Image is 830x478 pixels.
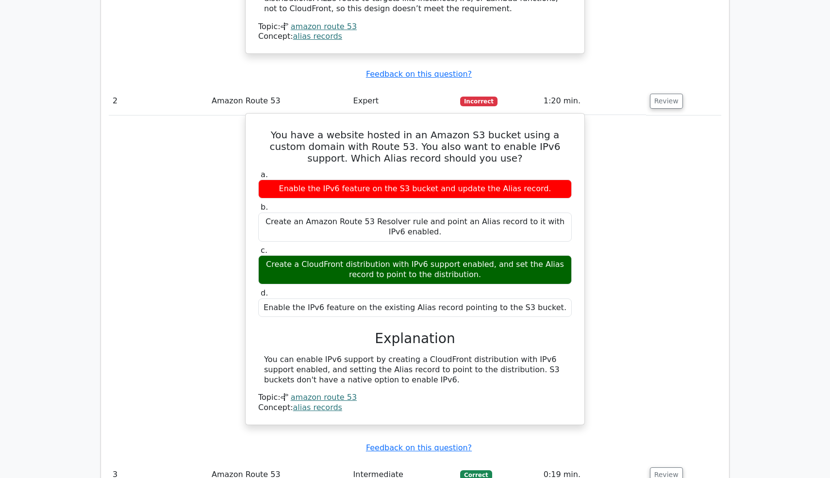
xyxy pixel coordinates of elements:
a: amazon route 53 [291,22,357,31]
a: Feedback on this question? [366,69,472,79]
a: alias records [293,32,342,41]
h3: Explanation [264,330,566,347]
td: 2 [109,87,208,115]
button: Review [650,94,683,109]
a: alias records [293,403,342,412]
td: Amazon Route 53 [208,87,349,115]
div: Create a CloudFront distribution with IPv6 support enabled, and set the Alias record to point to ... [258,255,572,284]
div: Topic: [258,22,572,32]
div: Enable the IPv6 feature on the existing Alias record pointing to the S3 bucket. [258,298,572,317]
span: d. [261,288,268,297]
div: Concept: [258,32,572,42]
div: Concept: [258,403,572,413]
a: Feedback on this question? [366,443,472,452]
div: You can enable IPv6 support by creating a CloudFront distribution with IPv6 support enabled, and ... [264,355,566,385]
a: amazon route 53 [291,393,357,402]
span: c. [261,246,267,255]
h5: You have a website hosted in an Amazon S3 bucket using a custom domain with Route 53. You also wa... [257,129,573,164]
td: 1:20 min. [540,87,646,115]
span: a. [261,170,268,179]
div: Create an Amazon Route 53 Resolver rule and point an Alias record to it with IPv6 enabled. [258,213,572,242]
span: Incorrect [460,97,498,106]
span: b. [261,202,268,212]
div: Enable the IPv6 feature on the S3 bucket and update the Alias record. [258,180,572,198]
td: Expert [349,87,457,115]
div: Topic: [258,393,572,403]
